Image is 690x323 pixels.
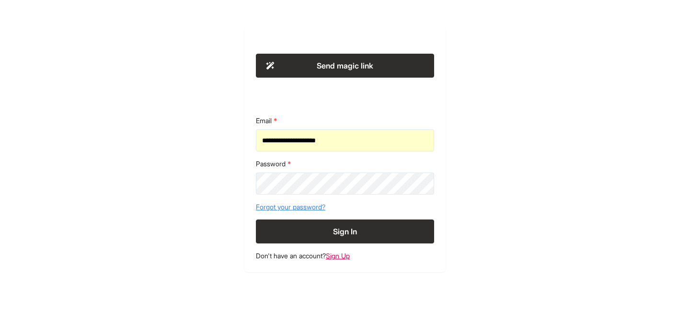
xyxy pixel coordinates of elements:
a: Sign Up [326,252,350,260]
footer: Don't have an account? [256,251,434,261]
button: Sign In [256,219,434,243]
button: Send magic link [256,54,434,78]
a: Forgot your password? [256,202,434,212]
label: Password [256,159,434,169]
label: Email [256,116,434,126]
